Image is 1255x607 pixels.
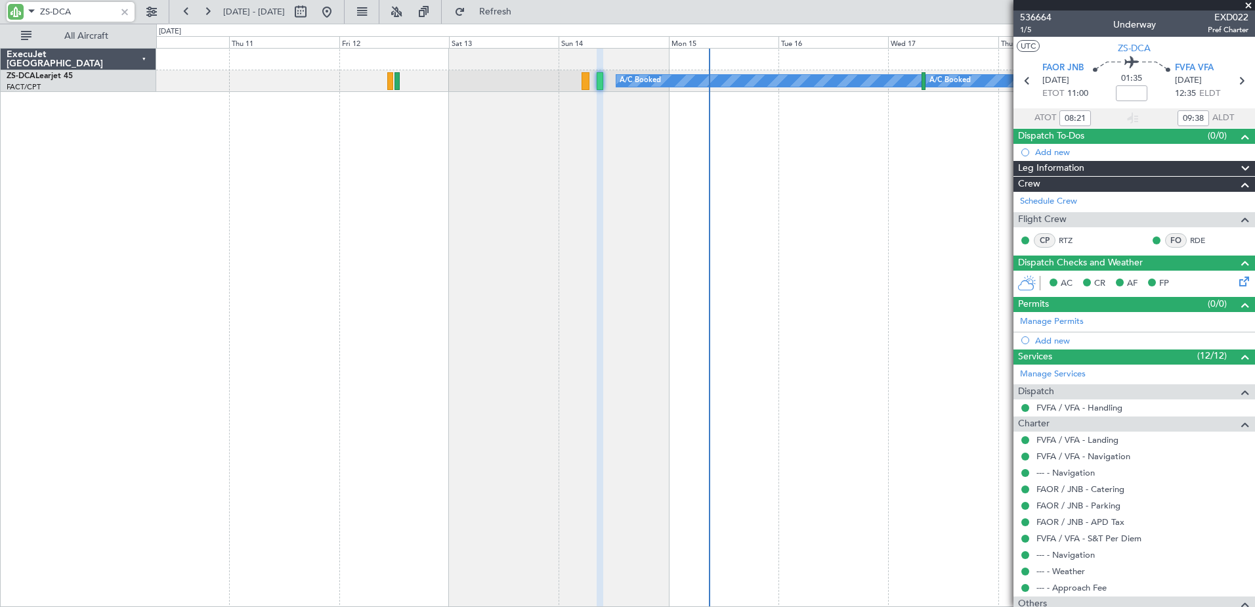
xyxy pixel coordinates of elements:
div: Sun 14 [559,36,668,48]
span: ALDT [1212,112,1234,125]
span: ETOT [1042,87,1064,101]
div: Add new [1035,146,1248,158]
span: 536664 [1020,11,1052,24]
a: FVFA / VFA - Navigation [1036,451,1130,462]
a: FVFA / VFA - Handling [1036,402,1122,413]
span: [DATE] - [DATE] [223,6,285,18]
button: All Aircraft [14,26,142,47]
a: RDE [1190,235,1220,246]
span: ATOT [1034,112,1056,125]
a: FACT/CPT [7,82,41,92]
div: Mon 15 [669,36,778,48]
input: A/C (Reg. or Type) [40,2,116,22]
div: Fri 12 [339,36,449,48]
a: RTZ [1059,235,1088,246]
span: Flight Crew [1018,212,1067,227]
span: Dispatch Checks and Weather [1018,256,1143,271]
a: ZS-DCALearjet 45 [7,72,73,80]
span: AC [1061,277,1073,290]
span: [DATE] [1175,74,1202,87]
span: 1/5 [1020,24,1052,35]
a: --- - Navigation [1036,549,1095,560]
div: Wed 10 [119,36,229,48]
span: Dispatch [1018,384,1054,399]
span: Pref Charter [1208,24,1248,35]
div: Add new [1035,335,1248,346]
a: --- - Navigation [1036,467,1095,478]
a: FAOR / JNB - Parking [1036,500,1120,511]
a: FAOR / JNB - Catering [1036,483,1124,495]
span: Crew [1018,177,1040,192]
span: AF [1127,277,1138,290]
span: All Aircraft [34,32,138,41]
input: --:-- [1178,110,1209,126]
span: EXD022 [1208,11,1248,24]
span: Refresh [468,7,523,16]
div: FO [1165,233,1187,248]
span: Permits [1018,297,1049,312]
span: ZS-DCA [7,72,35,80]
span: CR [1094,277,1105,290]
span: Charter [1018,416,1050,432]
span: FVFA VFA [1175,62,1214,75]
a: FVFA / VFA - Landing [1036,434,1118,445]
div: A/C Booked [620,71,661,91]
span: Services [1018,349,1052,365]
div: A/C Booked [929,71,971,91]
div: Tue 16 [778,36,888,48]
div: [DATE] [159,26,181,37]
span: (0/0) [1208,297,1227,311]
div: CP [1034,233,1055,248]
div: Underway [1113,18,1156,32]
a: Manage Services [1020,368,1086,381]
span: Leg Information [1018,161,1084,176]
span: 01:35 [1121,72,1142,85]
a: --- - Approach Fee [1036,582,1107,593]
span: [DATE] [1042,74,1069,87]
button: Refresh [448,1,527,22]
span: 11:00 [1067,87,1088,101]
a: FAOR / JNB - APD Tax [1036,516,1124,528]
span: (0/0) [1208,129,1227,143]
span: (12/12) [1197,349,1227,363]
a: Manage Permits [1020,315,1084,328]
button: UTC [1017,40,1040,52]
a: FVFA / VFA - S&T Per Diem [1036,533,1141,544]
input: --:-- [1059,110,1091,126]
span: Dispatch To-Dos [1018,129,1084,144]
a: --- - Weather [1036,566,1085,577]
span: FP [1159,277,1169,290]
span: ZS-DCA [1118,41,1151,55]
div: Wed 17 [888,36,998,48]
div: Sat 13 [449,36,559,48]
div: Thu 11 [229,36,339,48]
a: Schedule Crew [1020,195,1077,208]
span: FAOR JNB [1042,62,1084,75]
span: 12:35 [1175,87,1196,101]
div: Thu 18 [998,36,1108,48]
span: ELDT [1199,87,1220,101]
